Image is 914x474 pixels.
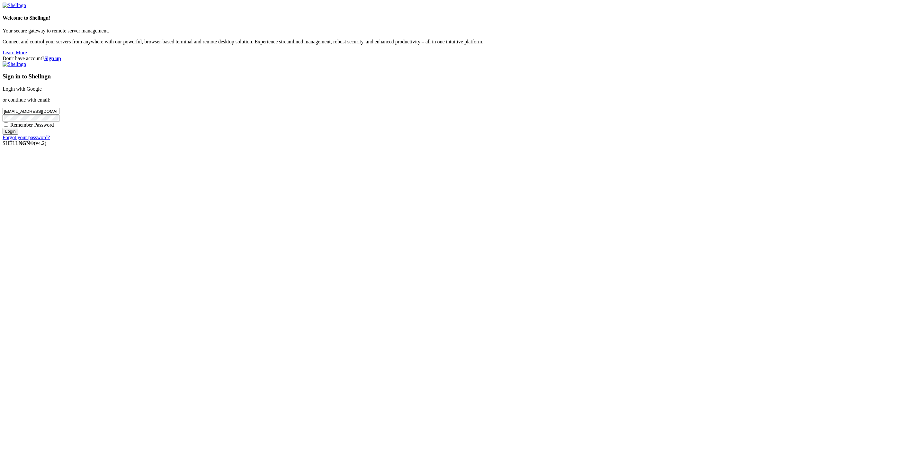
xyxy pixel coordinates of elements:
[3,28,911,34] p: Your secure gateway to remote server management.
[3,128,18,135] input: Login
[19,140,30,146] b: NGN
[34,140,47,146] span: 4.2.0
[3,140,46,146] span: SHELL ©
[3,50,27,55] a: Learn More
[3,15,911,21] h4: Welcome to Shellngn!
[3,97,911,103] p: or continue with email:
[3,3,26,8] img: Shellngn
[3,108,59,115] input: Email address
[44,56,61,61] a: Sign up
[3,86,42,92] a: Login with Google
[3,39,911,45] p: Connect and control your servers from anywhere with our powerful, browser-based terminal and remo...
[4,122,8,127] input: Remember Password
[10,122,54,128] span: Remember Password
[3,73,911,80] h3: Sign in to Shellngn
[3,56,911,61] div: Don't have account?
[3,61,26,67] img: Shellngn
[3,135,50,140] a: Forgot your password?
